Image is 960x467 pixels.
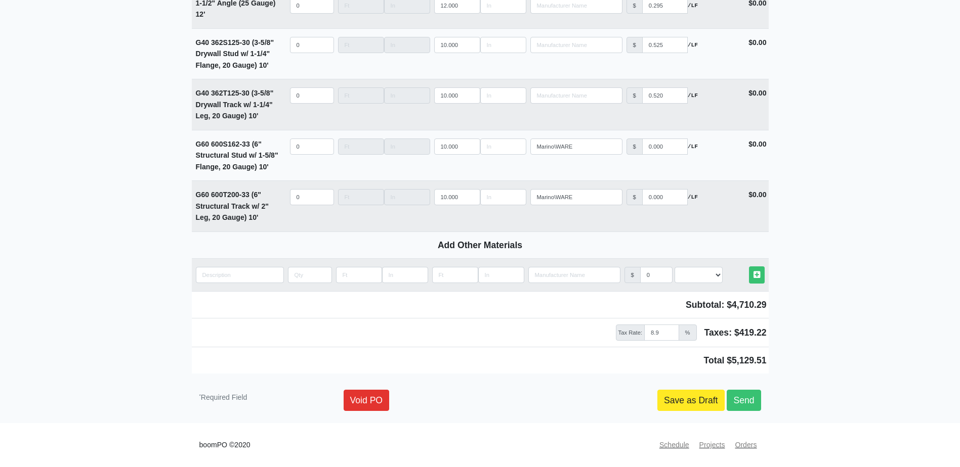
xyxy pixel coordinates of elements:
[704,325,767,340] span: Taxes: $419.22
[290,87,334,104] input: quantity
[290,37,334,53] input: quantity
[624,267,641,283] div: $
[642,189,688,205] input: manufacturer
[196,38,274,69] strong: G40 362S125-30 (3-5/8" Drywall Stud w/ 1-1/4" Flange, 20 Gauge)
[480,37,526,53] input: Length
[344,390,390,411] a: Void PO
[196,191,269,221] strong: G60 600T200-33 (6" Structural Track w/ 2" Leg, 20 Gauge)
[627,37,643,53] div: $
[199,439,251,451] small: boomPO ©2020
[655,435,693,455] a: Schedule
[248,213,258,221] span: 10'
[432,267,478,283] input: Length
[434,37,480,53] input: Length
[434,87,480,104] input: Length
[196,10,205,18] span: 12'
[530,37,622,53] input: Search
[688,142,698,151] strong: /LF
[248,112,258,120] span: 10'
[288,267,332,283] input: quantity
[338,138,384,155] input: Length
[627,87,643,104] div: $
[434,138,480,155] input: Length
[530,87,622,104] input: Search
[627,189,643,205] div: $
[731,435,761,455] a: Orders
[688,40,698,50] strong: /LF
[642,87,688,104] input: manufacturer
[480,87,526,104] input: Length
[657,390,725,411] a: Save as Draft
[384,87,430,104] input: Length
[336,267,382,283] input: Length
[748,191,766,199] strong: $0.00
[688,1,698,10] strong: /LF
[478,267,524,283] input: Length
[530,189,622,205] input: Search
[748,89,766,97] strong: $0.00
[686,300,766,310] span: Subtotal: $4,710.29
[704,355,767,365] span: Total $5,129.51
[196,267,284,283] input: quantity
[384,138,430,155] input: Length
[384,189,430,205] input: Length
[642,138,688,155] input: manufacturer
[748,38,766,46] strong: $0.00
[290,189,334,205] input: quantity
[679,324,697,341] span: %
[727,390,761,411] a: Send
[196,89,274,120] strong: G40 362T125-30 (3-5/8" Drywall Track w/ 1-1/4" Leg, 20 Gauge)
[616,324,645,341] span: Tax Rate:
[748,140,766,148] strong: $0.00
[338,189,384,205] input: Length
[199,393,247,401] small: Required Field
[528,267,620,283] input: Search
[642,37,688,53] input: manufacturer
[382,267,428,283] input: Length
[338,37,384,53] input: Length
[627,138,643,155] div: $
[438,240,522,250] b: Add Other Materials
[695,435,729,455] a: Projects
[434,189,480,205] input: Length
[384,37,430,53] input: Length
[259,61,269,69] span: 10'
[530,138,622,155] input: Search
[338,87,384,104] input: Length
[688,91,698,100] strong: /LF
[259,163,269,171] span: 10'
[640,267,673,283] input: manufacturer
[688,193,698,202] strong: /LF
[480,138,526,155] input: Length
[290,138,334,155] input: quantity
[480,189,526,205] input: Length
[196,140,278,171] strong: G60 600S162-33 (6" Structural Stud w/ 1-5/8" Flange, 20 Gauge)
